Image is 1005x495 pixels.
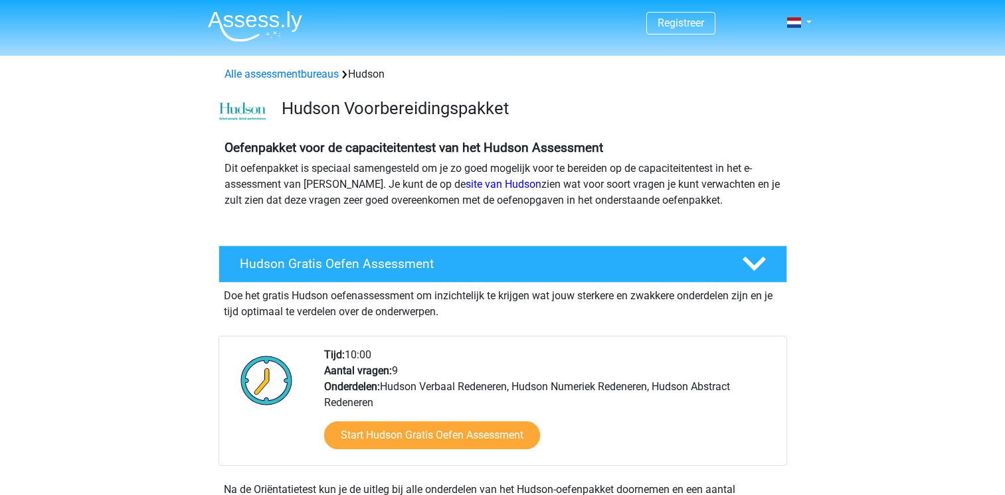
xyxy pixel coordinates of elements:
h3: Hudson Voorbereidingspakket [282,98,777,119]
b: Onderdelen: [324,380,380,393]
b: Tijd: [324,348,345,361]
p: Dit oefenpakket is speciaal samengesteld om je zo goed mogelijk voor te bereiden op de capaciteit... [225,161,781,208]
img: Assessly [208,11,302,42]
a: Hudson Gratis Oefen Assessment [213,246,792,283]
img: cefd0e47479f4eb8e8c001c0d358d5812e054fa8.png [219,102,266,121]
b: Oefenpakket voor de capaciteitentest van het Hudson Assessment [225,140,603,155]
div: Hudson [219,66,786,82]
a: Alle assessmentbureaus [225,68,339,80]
a: Start Hudson Gratis Oefen Assessment [324,421,540,449]
a: Registreer [658,17,704,29]
a: site van Hudson [466,178,541,190]
div: Doe het gratis Hudson oefenassessment om inzichtelijk te krijgen wat jouw sterkere en zwakkere on... [219,283,787,320]
b: Aantal vragen: [324,364,392,377]
img: Klok [233,347,300,413]
h4: Hudson Gratis Oefen Assessment [240,256,721,271]
div: 10:00 9 Hudson Verbaal Redeneren, Hudson Numeriek Redeneren, Hudson Abstract Redeneren [314,347,786,465]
